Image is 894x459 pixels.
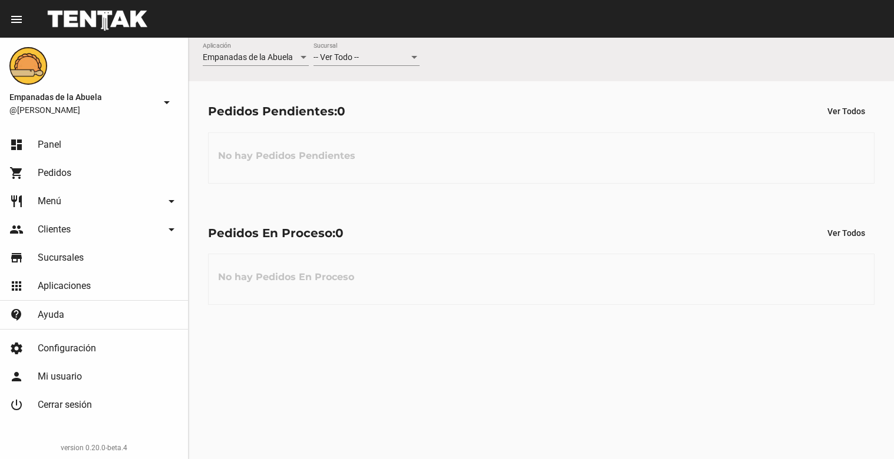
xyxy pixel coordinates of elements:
[38,342,96,354] span: Configuración
[9,279,24,293] mat-icon: apps
[164,194,179,208] mat-icon: arrow_drop_down
[9,47,47,85] img: f0136945-ed32-4f7c-91e3-a375bc4bb2c5.png
[818,101,875,122] button: Ver Todos
[335,226,344,240] span: 0
[827,228,865,238] span: Ver Todos
[208,102,345,121] div: Pedidos Pendientes:
[9,251,24,265] mat-icon: store
[38,371,82,382] span: Mi usuario
[208,224,344,242] div: Pedidos En Proceso:
[9,398,24,412] mat-icon: power_settings_new
[337,104,345,118] span: 0
[9,166,24,180] mat-icon: shopping_cart
[9,104,155,116] span: @[PERSON_NAME]
[38,252,84,264] span: Sucursales
[164,222,179,237] mat-icon: arrow_drop_down
[9,138,24,152] mat-icon: dashboard
[9,222,24,237] mat-icon: people
[818,222,875,244] button: Ver Todos
[9,12,24,26] mat-icon: menu
[38,309,64,321] span: Ayuda
[9,308,24,322] mat-icon: contact_support
[209,260,364,295] h3: No hay Pedidos En Proceso
[9,90,155,104] span: Empanadas de la Abuela
[38,195,61,207] span: Menú
[827,107,865,116] span: Ver Todos
[209,138,365,174] h3: No hay Pedidos Pendientes
[314,52,359,62] span: -- Ver Todo --
[9,370,24,384] mat-icon: person
[38,167,71,179] span: Pedidos
[9,341,24,355] mat-icon: settings
[38,139,61,151] span: Panel
[9,442,179,454] div: version 0.20.0-beta.4
[38,224,71,235] span: Clientes
[160,95,174,109] mat-icon: arrow_drop_down
[9,194,24,208] mat-icon: restaurant
[38,280,91,292] span: Aplicaciones
[38,399,92,411] span: Cerrar sesión
[203,52,293,62] span: Empanadas de la Abuela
